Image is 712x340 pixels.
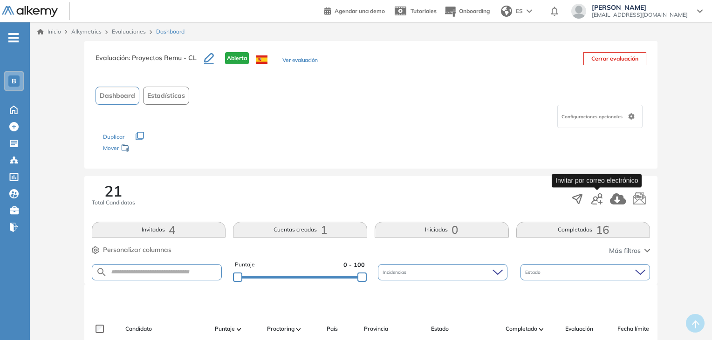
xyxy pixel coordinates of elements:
[156,27,185,36] span: Dashboard
[545,232,712,340] div: Widget de chat
[2,6,58,18] img: Logo
[324,5,385,16] a: Agendar una demo
[506,325,537,333] span: Completado
[96,266,107,278] img: SEARCH_ALT
[235,260,255,269] span: Puntaje
[539,328,544,331] img: [missing "en.ARROW_ALT" translation]
[8,37,19,39] i: -
[92,198,135,207] span: Total Candidatos
[520,264,650,280] div: Estado
[552,174,642,187] div: Invitar por correo electrónico
[71,28,102,35] span: Alkymetrics
[343,260,365,269] span: 0 - 100
[96,52,204,72] h3: Evaluación
[129,54,197,62] span: : Proyectos Remu - CL
[103,140,196,157] div: Mover
[335,7,385,14] span: Agendar una demo
[561,113,624,120] span: Configuraciones opcionales
[112,28,146,35] a: Evaluaciones
[592,4,688,11] span: [PERSON_NAME]
[375,222,509,238] button: Iniciadas0
[557,105,643,128] div: Configuraciones opcionales
[256,55,267,64] img: ESP
[143,87,189,105] button: Estadísticas
[233,222,367,238] button: Cuentas creadas1
[100,91,135,101] span: Dashboard
[92,222,226,238] button: Invitados4
[96,87,139,105] button: Dashboard
[527,9,532,13] img: arrow
[327,325,338,333] span: País
[103,133,124,140] span: Duplicar
[147,91,185,101] span: Estadísticas
[12,77,16,85] span: B
[444,1,490,21] button: Onboarding
[296,328,301,331] img: [missing "en.ARROW_ALT" translation]
[459,7,490,14] span: Onboarding
[383,269,408,276] span: Incidencias
[104,184,122,198] span: 21
[592,11,688,19] span: [EMAIL_ADDRESS][DOMAIN_NAME]
[282,56,318,66] button: Ver evaluación
[215,325,235,333] span: Puntaje
[583,52,646,65] button: Cerrar evaluación
[545,232,712,340] iframe: Chat Widget
[525,269,542,276] span: Estado
[125,325,152,333] span: Candidato
[237,328,241,331] img: [missing "en.ARROW_ALT" translation]
[37,27,61,36] a: Inicio
[501,6,512,17] img: world
[103,245,171,255] span: Personalizar columnas
[267,325,294,333] span: Proctoring
[225,52,249,64] span: Abierta
[411,7,437,14] span: Tutoriales
[516,222,650,238] button: Completadas16
[431,325,449,333] span: Estado
[516,7,523,15] span: ES
[378,264,507,280] div: Incidencias
[364,325,388,333] span: Provincia
[92,245,171,255] button: Personalizar columnas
